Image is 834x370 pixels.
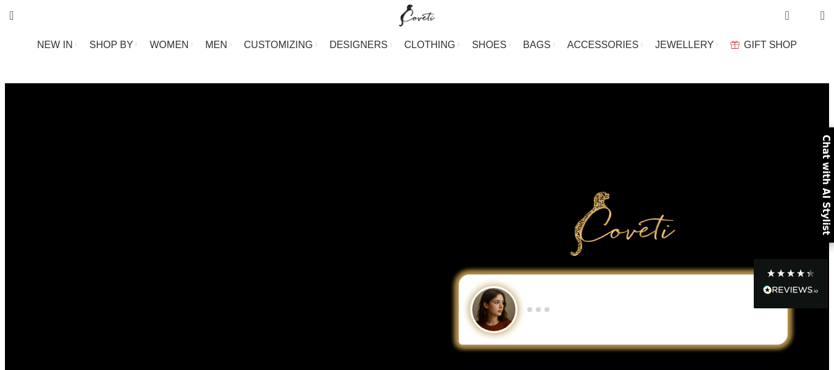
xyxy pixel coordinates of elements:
a: CUSTOMIZING [244,33,317,57]
div: Chat to Shop demo [432,274,814,345]
a: Site logo [396,9,438,20]
div: Read All Reviews [754,259,828,308]
span: NEW IN [37,39,73,51]
span: CUSTOMIZING [244,39,313,51]
span: DESIGNERS [330,39,388,51]
a: JEWELLERY [655,33,718,57]
img: REVIEWS.io [763,286,819,294]
span: 0 [801,12,811,22]
a: WOMEN [150,33,193,57]
span: MEN [206,39,228,51]
a: GIFT SHOP [730,33,797,57]
a: NEW IN [37,33,77,57]
a: MEN [206,33,231,57]
span: SHOES [472,39,506,51]
img: GiftBag [730,41,740,49]
span: WOMEN [150,39,189,51]
div: 4.28 Stars [766,268,815,278]
div: My Wishlist [799,3,811,28]
img: Primary Gold [570,192,675,256]
span: ACCESSORIES [567,39,639,51]
span: 0 [786,6,795,15]
a: DESIGNERS [330,33,392,57]
a: SHOES [472,33,511,57]
a: CLOTHING [404,33,460,57]
span: GIFT SHOP [744,39,797,51]
a: SHOP BY [90,33,138,57]
a: ACCESSORIES [567,33,643,57]
span: CLOTHING [404,39,456,51]
span: SHOP BY [90,39,133,51]
a: BAGS [523,33,554,57]
span: BAGS [523,39,550,51]
a: Search [3,3,20,28]
div: Main navigation [3,33,831,57]
span: JEWELLERY [655,39,714,51]
div: Read All Reviews [763,283,819,299]
a: 0 [778,3,795,28]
